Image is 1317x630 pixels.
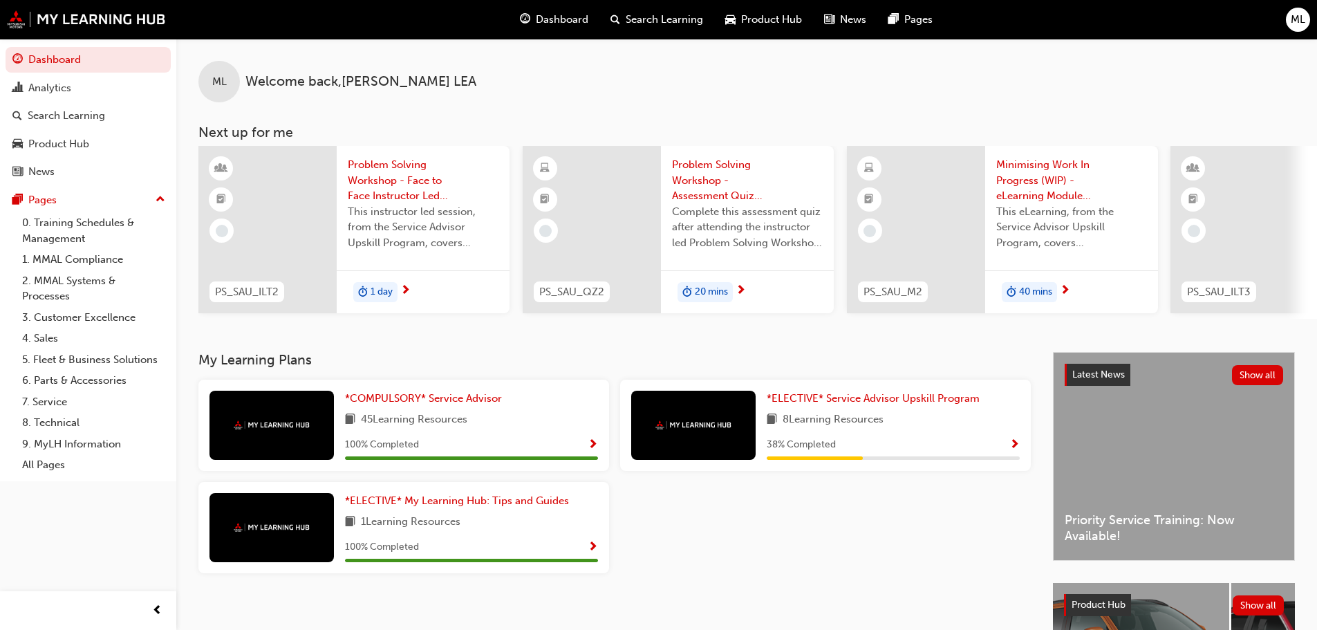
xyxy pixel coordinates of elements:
[824,11,834,28] span: news-icon
[156,191,165,209] span: up-icon
[741,12,802,28] span: Product Hub
[767,392,980,405] span: *ELECTIVE* Service Advisor Upskill Program
[1009,439,1020,452] span: Show Progress
[152,602,162,620] span: prev-icon
[655,420,731,429] img: mmal
[996,157,1147,204] span: Minimising Work In Progress (WIP) - eLearning Module (Service Advisor Upskill Program)
[682,284,692,302] span: duration-icon
[1188,191,1198,209] span: booktick-icon
[1065,364,1283,386] a: Latest NewsShow all
[12,54,23,66] span: guage-icon
[17,391,171,413] a: 7. Service
[1060,285,1070,297] span: next-icon
[216,191,226,209] span: booktick-icon
[847,146,1158,313] a: PS_SAU_M2Minimising Work In Progress (WIP) - eLearning Module (Service Advisor Upskill Program)Th...
[904,12,933,28] span: Pages
[1007,284,1016,302] span: duration-icon
[28,80,71,96] div: Analytics
[520,11,530,28] span: guage-icon
[216,160,226,178] span: learningResourceType_INSTRUCTOR_LED-icon
[864,191,874,209] span: booktick-icon
[17,249,171,270] a: 1. MMAL Compliance
[783,411,884,429] span: 8 Learning Resources
[599,6,714,34] a: search-iconSearch Learning
[1053,352,1295,561] a: Latest NewsShow allPriority Service Training: Now Available!
[1188,160,1198,178] span: learningResourceType_INSTRUCTOR_LED-icon
[996,204,1147,251] span: This eLearning, from the Service Advisor Upskill Program, covers understanding the impact of Work...
[1291,12,1305,28] span: ML
[198,352,1031,368] h3: My Learning Plans
[695,284,728,300] span: 20 mins
[6,187,171,213] button: Pages
[588,439,598,452] span: Show Progress
[1187,284,1251,300] span: PS_SAU_ILT3
[877,6,944,34] a: pages-iconPages
[1286,8,1310,32] button: ML
[1233,595,1285,615] button: Show all
[17,412,171,434] a: 8. Technical
[767,437,836,453] span: 38 % Completed
[714,6,813,34] a: car-iconProduct Hub
[212,74,227,90] span: ML
[371,284,393,300] span: 1 day
[840,12,866,28] span: News
[588,539,598,556] button: Show Progress
[400,285,411,297] span: next-icon
[234,420,310,429] img: mmal
[12,138,23,151] span: car-icon
[523,146,834,313] a: PS_SAU_QZ2Problem Solving Workshop - Assessment Quiz (Service Advisor Upskill Program)Complete th...
[6,131,171,157] a: Product Hub
[888,11,899,28] span: pages-icon
[358,284,368,302] span: duration-icon
[767,411,777,429] span: book-icon
[234,523,310,532] img: mmal
[1188,225,1200,237] span: learningRecordVerb_NONE-icon
[12,82,23,95] span: chart-icon
[6,103,171,129] a: Search Learning
[539,225,552,237] span: learningRecordVerb_NONE-icon
[12,194,23,207] span: pages-icon
[1064,594,1284,616] a: Product HubShow all
[17,349,171,371] a: 5. Fleet & Business Solutions
[28,192,57,208] div: Pages
[1072,369,1125,380] span: Latest News
[348,204,498,251] span: This instructor led session, from the Service Advisor Upskill Program, covers developing a proact...
[345,493,575,509] a: *ELECTIVE* My Learning Hub: Tips and Guides
[725,11,736,28] span: car-icon
[864,160,874,178] span: learningResourceType_ELEARNING-icon
[610,11,620,28] span: search-icon
[12,166,23,178] span: news-icon
[348,157,498,204] span: Problem Solving Workshop - Face to Face Instructor Led Training (Service Advisor Upskill Program)
[6,159,171,185] a: News
[767,391,985,407] a: *ELECTIVE* Service Advisor Upskill Program
[345,411,355,429] span: book-icon
[509,6,599,34] a: guage-iconDashboard
[1019,284,1052,300] span: 40 mins
[216,225,228,237] span: learningRecordVerb_NONE-icon
[345,437,419,453] span: 100 % Completed
[536,12,588,28] span: Dashboard
[540,191,550,209] span: booktick-icon
[1065,512,1283,544] span: Priority Service Training: Now Available!
[7,10,166,28] img: mmal
[198,146,510,313] a: PS_SAU_ILT2Problem Solving Workshop - Face to Face Instructor Led Training (Service Advisor Upski...
[17,370,171,391] a: 6. Parts & Accessories
[345,539,419,555] span: 100 % Completed
[1009,436,1020,454] button: Show Progress
[672,157,823,204] span: Problem Solving Workshop - Assessment Quiz (Service Advisor Upskill Program)
[863,225,876,237] span: learningRecordVerb_NONE-icon
[6,47,171,73] a: Dashboard
[626,12,703,28] span: Search Learning
[245,74,476,90] span: Welcome back , [PERSON_NAME] LEA
[361,411,467,429] span: 45 Learning Resources
[12,110,22,122] span: search-icon
[588,541,598,554] span: Show Progress
[17,328,171,349] a: 4. Sales
[539,284,604,300] span: PS_SAU_QZ2
[215,284,279,300] span: PS_SAU_ILT2
[1232,365,1284,385] button: Show all
[17,270,171,307] a: 2. MMAL Systems & Processes
[345,514,355,531] span: book-icon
